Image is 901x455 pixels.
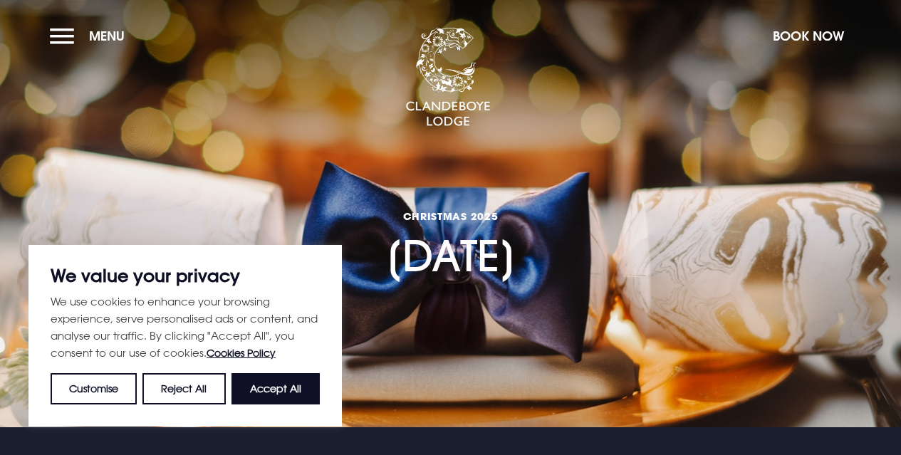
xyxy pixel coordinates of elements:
img: Clandeboye Lodge [405,28,491,127]
button: Book Now [766,21,851,51]
div: We value your privacy [28,245,342,427]
button: Customise [51,373,137,404]
p: We value your privacy [51,267,320,284]
button: Accept All [231,373,320,404]
h1: [DATE] [385,153,516,282]
span: Menu [89,28,125,44]
button: Reject All [142,373,225,404]
p: We use cookies to enhance your browsing experience, serve personalised ads or content, and analys... [51,293,320,362]
a: Cookies Policy [207,347,276,359]
span: CHRISTMAS 2025 [385,209,516,223]
button: Menu [50,21,132,51]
